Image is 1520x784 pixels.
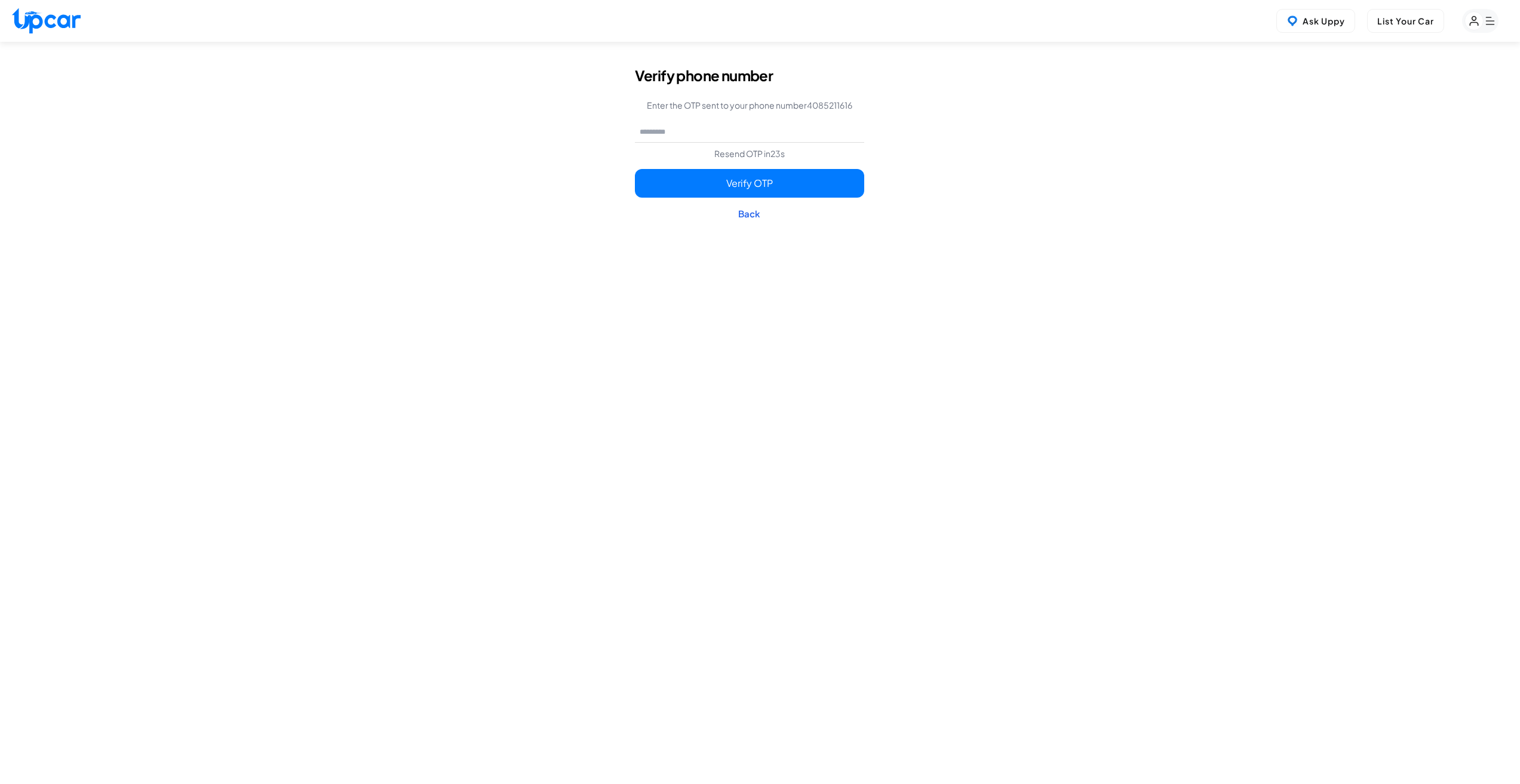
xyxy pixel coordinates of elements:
[635,99,864,111] p: Enter the OTP sent to your phone number 4085211616
[1286,15,1298,27] img: Uppy
[635,169,864,198] button: Verify OTP
[635,66,773,85] h3: Verify phone number
[1367,9,1444,33] button: List Your Car
[1276,9,1355,33] button: Ask Uppy
[12,8,81,33] img: Upcar Logo
[714,148,785,159] span: Resend OTP in 23 s
[738,202,760,226] button: Back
